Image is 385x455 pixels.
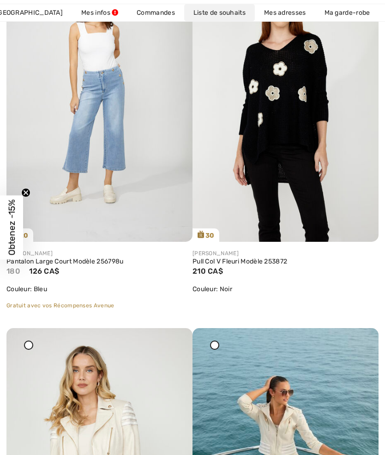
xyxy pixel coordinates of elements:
[127,4,184,21] a: Commandes
[29,267,59,275] span: 126 CA$
[192,257,379,266] a: Pull Col V Fleuri Modèle 253872
[315,4,379,21] a: Ma garde-robe
[6,284,192,294] div: Couleur: Bleu
[192,284,379,294] div: Couleur: Noir
[6,249,192,257] div: [PERSON_NAME]
[192,249,379,257] div: [PERSON_NAME]
[6,257,192,266] a: Pantalon Large Court Modèle 256798u
[184,4,255,21] a: Liste de souhaits
[192,267,223,275] span: 210 CA$
[255,4,315,21] a: Mes adresses
[6,200,17,256] span: Obtenez -15%
[21,188,30,198] button: Close teaser
[6,267,20,275] span: 180
[6,301,192,310] div: Gratuit avec vos Récompenses Avenue
[72,4,127,21] a: Mes infos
